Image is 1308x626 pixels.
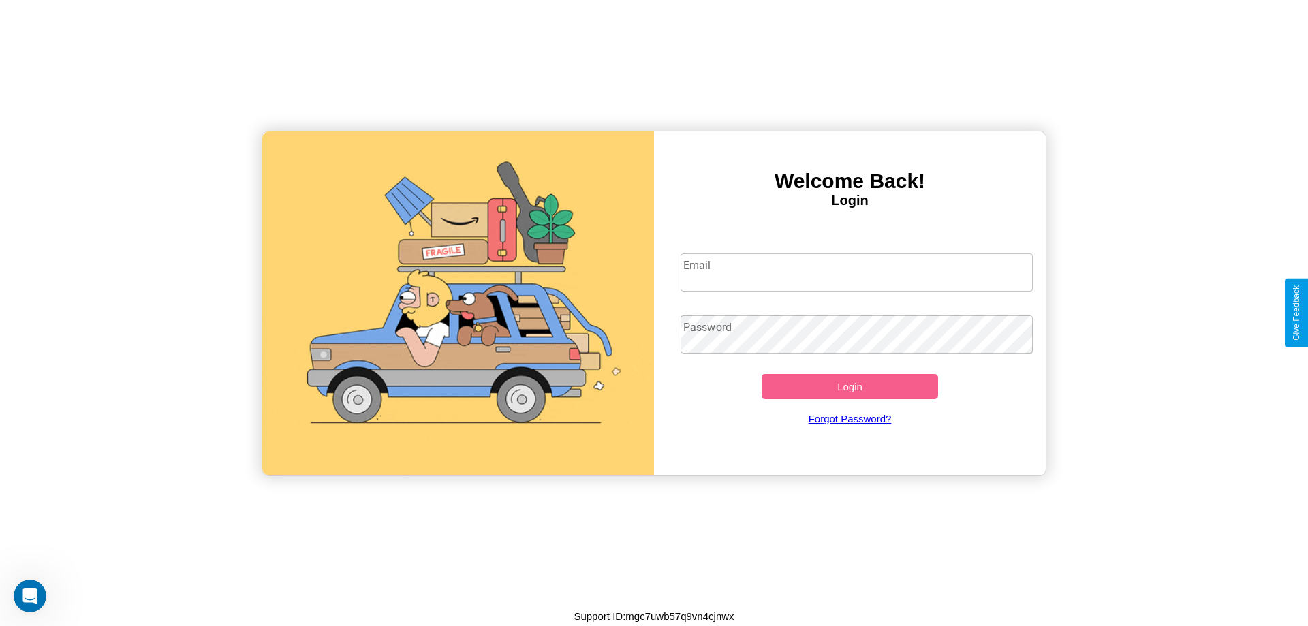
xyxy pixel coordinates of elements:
h3: Welcome Back! [654,170,1046,193]
h4: Login [654,193,1046,208]
button: Login [762,374,938,399]
a: Forgot Password? [674,399,1027,438]
p: Support ID: mgc7uwb57q9vn4cjnwx [574,607,734,625]
img: gif [262,131,654,475]
div: Give Feedback [1292,285,1301,341]
iframe: Intercom live chat [14,580,46,612]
